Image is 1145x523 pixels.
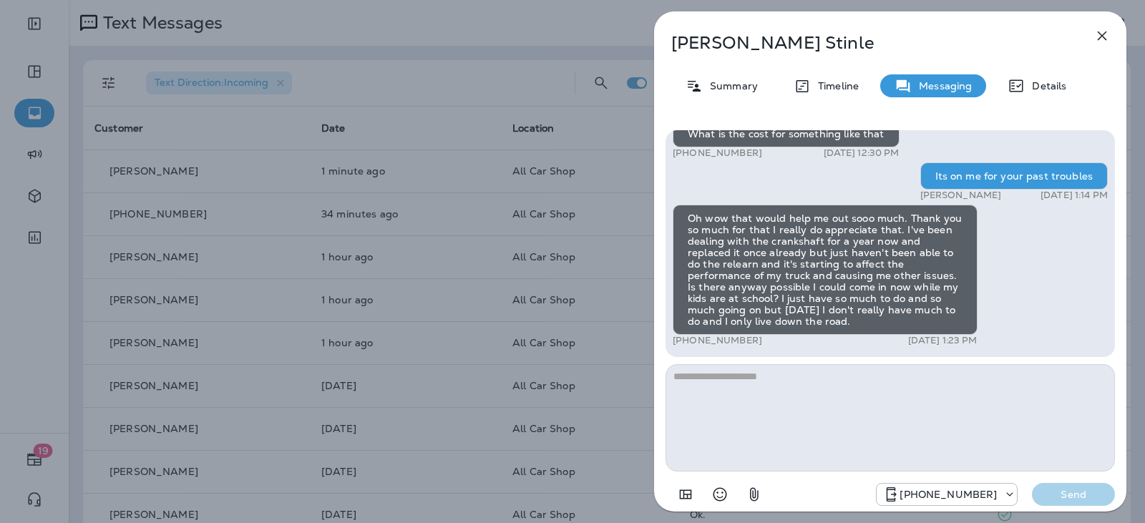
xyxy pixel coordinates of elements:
[671,33,1062,53] p: [PERSON_NAME] Stinle
[900,489,997,500] p: [PHONE_NUMBER]
[824,147,900,159] p: [DATE] 12:30 PM
[1041,190,1108,201] p: [DATE] 1:14 PM
[1025,80,1066,92] p: Details
[912,80,972,92] p: Messaging
[811,80,859,92] p: Timeline
[908,335,978,346] p: [DATE] 1:23 PM
[671,480,700,509] button: Add in a premade template
[673,335,762,346] p: [PHONE_NUMBER]
[703,80,758,92] p: Summary
[673,205,978,335] div: Oh wow that would help me out sooo much. Thank you so much for that I really do appreciate that. ...
[920,190,1002,201] p: [PERSON_NAME]
[706,480,734,509] button: Select an emoji
[877,486,1017,503] div: +1 (689) 265-4479
[920,162,1108,190] div: Its on me for your past troubles
[673,120,900,147] div: What is the cost for something like that
[673,147,762,159] p: [PHONE_NUMBER]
